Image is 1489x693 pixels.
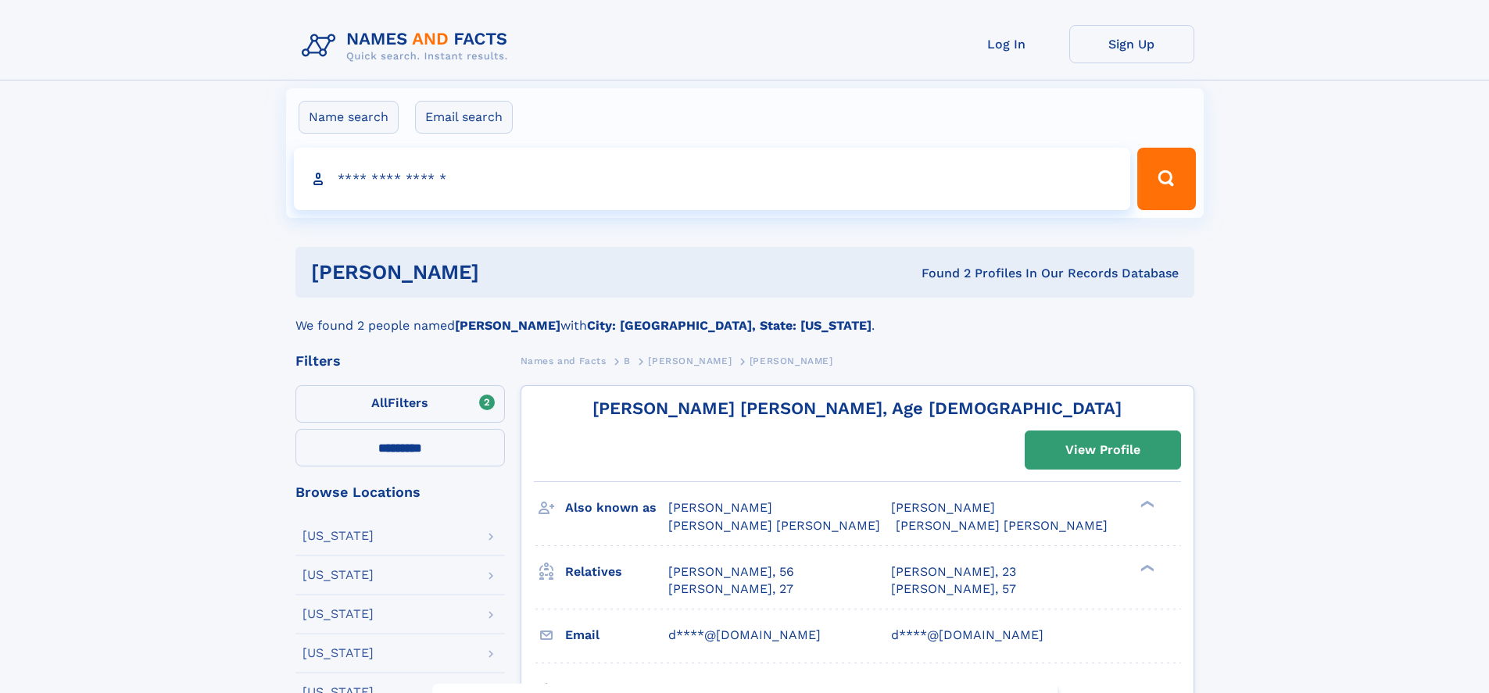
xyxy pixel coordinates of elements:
[1025,431,1180,469] a: View Profile
[295,298,1194,335] div: We found 2 people named with .
[668,563,794,580] a: [PERSON_NAME], 56
[750,355,833,366] span: [PERSON_NAME]
[1137,148,1195,210] button: Search Button
[648,355,732,366] span: [PERSON_NAME]
[455,318,560,333] b: [PERSON_NAME]
[294,148,1131,210] input: search input
[891,580,1016,598] a: [PERSON_NAME], 57
[891,563,1016,580] a: [PERSON_NAME], 23
[891,500,995,515] span: [PERSON_NAME]
[1069,25,1194,63] a: Sign Up
[302,608,374,620] div: [US_STATE]
[415,101,513,134] label: Email search
[302,569,374,581] div: [US_STATE]
[565,622,668,648] h3: Email
[565,559,668,585] h3: Relatives
[371,395,388,410] span: All
[648,351,732,370] a: [PERSON_NAME]
[299,101,399,134] label: Name search
[295,485,505,499] div: Browse Locations
[302,530,374,542] div: [US_STATE]
[668,580,793,598] a: [PERSON_NAME], 27
[896,518,1108,533] span: [PERSON_NAME] [PERSON_NAME]
[1136,499,1155,509] div: ❯
[587,318,872,333] b: City: [GEOGRAPHIC_DATA], State: [US_STATE]
[311,263,700,282] h1: [PERSON_NAME]
[521,351,607,370] a: Names and Facts
[295,354,505,368] div: Filters
[1136,563,1155,573] div: ❯
[592,398,1122,418] a: [PERSON_NAME] [PERSON_NAME], Age [DEMOGRAPHIC_DATA]
[668,500,772,515] span: [PERSON_NAME]
[624,355,631,366] span: B
[295,385,505,423] label: Filters
[944,25,1069,63] a: Log In
[565,495,668,521] h3: Also known as
[624,351,631,370] a: B
[295,25,521,67] img: Logo Names and Facts
[700,265,1179,282] div: Found 2 Profiles In Our Records Database
[1065,432,1140,468] div: View Profile
[302,647,374,659] div: [US_STATE]
[668,518,880,533] span: [PERSON_NAME] [PERSON_NAME]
